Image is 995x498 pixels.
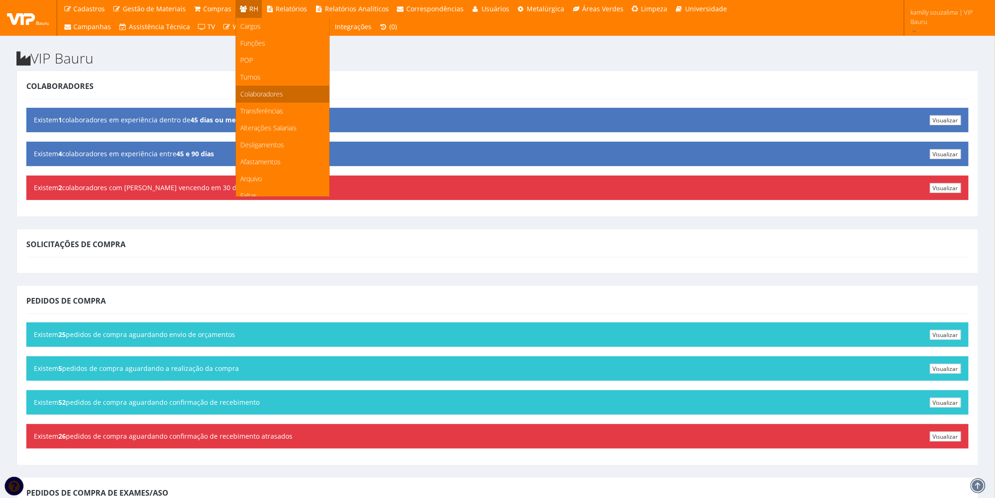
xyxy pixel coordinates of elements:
[236,153,329,170] a: Afastamentos
[335,22,372,31] span: Integrações
[236,69,329,86] a: Turnos
[233,22,265,31] span: Workflows
[376,18,401,36] a: (0)
[407,4,464,13] span: Correspondências
[241,191,258,200] span: Faltas
[249,4,258,13] span: RH
[26,81,94,91] span: Colaboradores
[208,22,215,31] span: TV
[930,330,961,340] a: Visualizar
[236,35,329,52] a: Funções
[389,22,397,31] span: (0)
[58,330,66,339] b: 25
[58,364,62,373] b: 5
[194,18,219,36] a: TV
[930,115,961,125] a: Visualizar
[219,18,269,36] a: Workflows
[276,4,308,13] span: Relatórios
[26,142,969,166] div: Existem colaboradores em experiência entre
[332,18,376,36] a: Integrações
[641,4,668,13] span: Limpeza
[129,22,190,31] span: Assistência Técnica
[236,137,329,153] a: Desligamentos
[58,398,66,407] b: 52
[582,4,624,13] span: Áreas Verdes
[930,183,961,193] a: Visualizar
[176,149,214,158] b: 45 e 90 dias
[241,89,284,98] span: Colaboradores
[7,11,49,25] img: logo
[236,187,329,204] a: Faltas
[26,239,126,249] span: Solicitações de Compra
[685,4,727,13] span: Universidade
[26,488,168,498] span: Pedidos de Compra de Exames/ASO
[236,103,329,120] a: Transferências
[930,432,961,442] a: Visualizar
[236,86,329,103] a: Colaboradores
[115,18,194,36] a: Assistência Técnica
[236,170,329,187] a: Arquivo
[930,364,961,374] a: Visualizar
[241,157,281,166] span: Afastamentos
[58,183,62,192] b: 2
[60,18,115,36] a: Campanhas
[910,8,983,26] span: kamilly.souzalima | VIP Bauru
[236,18,329,35] a: Cargos
[482,4,509,13] span: Usuários
[930,149,961,159] a: Visualizar
[58,432,66,441] b: 26
[325,4,389,13] span: Relatórios Analíticos
[236,52,329,69] a: POP
[241,123,297,132] span: Alterações Salariais
[26,424,969,449] div: Existem pedidos de compra aguardando confirmação de recebimento atrasados
[26,108,969,132] div: Existem colaboradores em experiência dentro de
[236,120,329,137] a: Alterações Salariais
[241,72,261,81] span: Turnos
[241,140,284,149] span: Desligamentos
[241,56,253,64] span: POP
[204,4,232,13] span: Compras
[16,50,979,66] h2: VIP Bauru
[58,149,62,158] b: 4
[123,4,186,13] span: Gestão de Materiais
[26,356,969,381] div: Existem pedidos de compra aguardando a realização da compra
[58,115,62,124] b: 1
[26,390,969,415] div: Existem pedidos de compra aguardando confirmação de recebimento
[241,174,262,183] span: Arquivo
[190,115,247,124] b: 45 dias ou menos
[74,22,111,31] span: Campanhas
[26,322,969,347] div: Existem pedidos de compra aguardando envio de orçamentos
[241,39,266,48] span: Funções
[26,296,106,306] span: Pedidos de Compra
[241,106,284,115] span: Transferências
[26,176,969,200] div: Existem colaboradores com [PERSON_NAME] vencendo em 30 dias ou menos
[527,4,565,13] span: Metalúrgica
[74,4,105,13] span: Cadastros
[930,398,961,408] a: Visualizar
[241,22,261,31] span: Cargos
